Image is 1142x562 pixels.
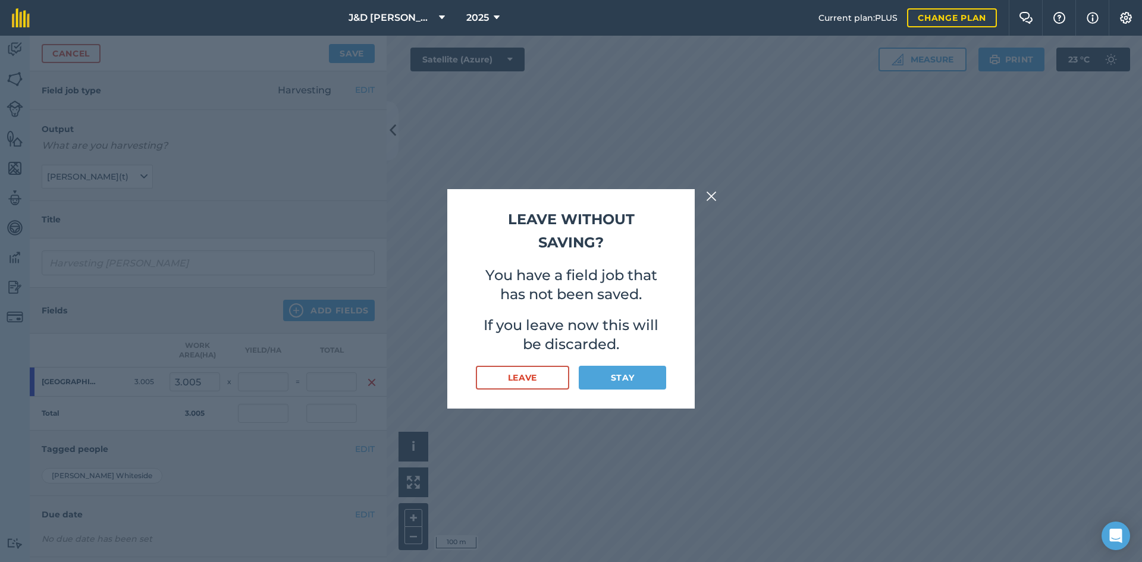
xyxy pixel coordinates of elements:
[1119,12,1133,24] img: A cog icon
[476,208,666,254] h2: Leave without saving?
[907,8,997,27] a: Change plan
[1052,12,1066,24] img: A question mark icon
[706,189,717,203] img: svg+xml;base64,PHN2ZyB4bWxucz0iaHR0cDovL3d3dy53My5vcmcvMjAwMC9zdmciIHdpZHRoPSIyMiIgaGVpZ2h0PSIzMC...
[1019,12,1033,24] img: Two speech bubbles overlapping with the left bubble in the forefront
[476,316,666,354] p: If you leave now this will be discarded.
[12,8,30,27] img: fieldmargin Logo
[476,266,666,304] p: You have a field job that has not been saved.
[1102,522,1130,550] div: Open Intercom Messenger
[466,11,489,25] span: 2025
[579,366,666,390] button: Stay
[1087,11,1099,25] img: svg+xml;base64,PHN2ZyB4bWxucz0iaHR0cDovL3d3dy53My5vcmcvMjAwMC9zdmciIHdpZHRoPSIxNyIgaGVpZ2h0PSIxNy...
[476,366,569,390] button: Leave
[818,11,898,24] span: Current plan : PLUS
[349,11,434,25] span: J&D [PERSON_NAME] & sons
